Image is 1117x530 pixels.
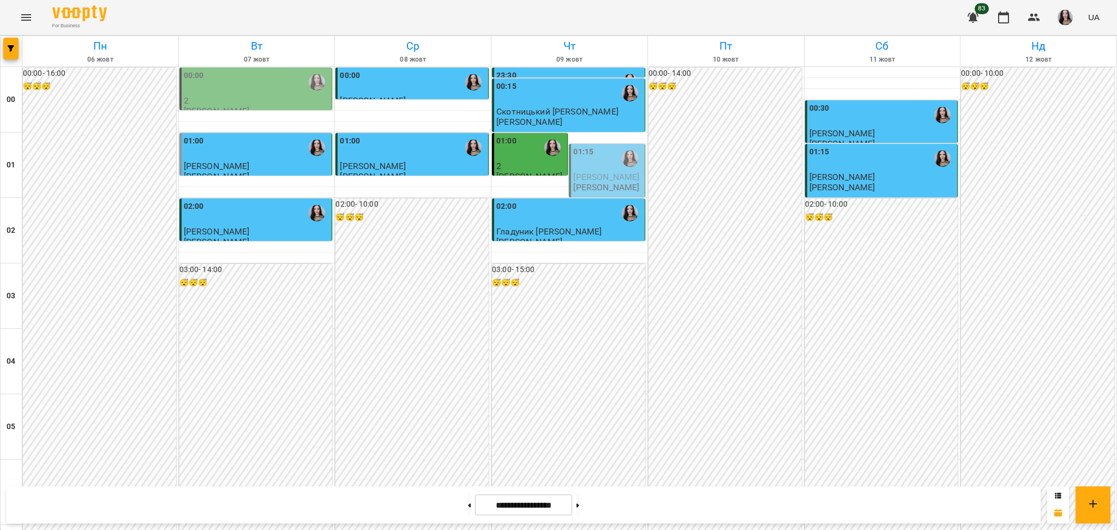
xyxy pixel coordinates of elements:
img: Габорак Галина [622,150,638,167]
h6: 06 жовт [24,55,177,65]
span: [PERSON_NAME] [184,226,250,237]
h6: 03:00 - 14:00 [179,264,333,276]
h6: 02:00 - 10:00 [335,198,489,210]
h6: Нд [962,38,1115,55]
img: Габорак Галина [622,205,638,221]
label: 02:00 [496,201,517,213]
h6: Пн [24,38,177,55]
label: 23:30 [496,70,517,82]
p: [PERSON_NAME] [496,172,562,181]
h6: 07 жовт [181,55,333,65]
label: 02:00 [184,201,204,213]
label: 01:00 [184,135,204,147]
h6: 08 жовт [337,55,489,65]
h6: 02:00 - 10:00 [805,198,958,210]
img: Габорак Галина [309,205,325,221]
h6: 12 жовт [962,55,1115,65]
h6: 😴😴😴 [648,81,802,93]
h6: 😴😴😴 [961,81,1114,93]
img: Габорак Галина [465,74,482,91]
span: [PERSON_NAME] [809,172,875,182]
span: [PERSON_NAME] [184,161,250,171]
h6: 00:00 - 10:00 [961,68,1114,80]
label: 00:30 [809,103,830,115]
h6: 00 [7,94,15,106]
label: 01:15 [809,146,830,158]
h6: 😴😴😴 [805,212,958,224]
label: 01:15 [573,146,593,158]
label: 01:00 [496,135,517,147]
p: 2 [184,96,330,105]
label: 00:00 [340,70,360,82]
label: 00:00 [184,70,204,82]
p: [PERSON_NAME] [573,183,639,192]
h6: Ср [337,38,489,55]
h6: 03 [7,290,15,302]
h6: 03:00 - 15:00 [492,264,645,276]
img: Габорак Галина [544,140,561,156]
button: Menu [13,4,39,31]
img: Габорак Галина [934,150,951,167]
img: Габорак Галина [622,85,638,101]
p: [PERSON_NAME] [496,117,562,127]
img: Габорак Галина [934,107,951,123]
span: [PERSON_NAME] [340,95,406,106]
img: 23d2127efeede578f11da5c146792859.jpg [1058,10,1073,25]
h6: 😴😴😴 [179,277,333,289]
img: Voopty Logo [52,5,107,21]
img: Габорак Галина [309,74,325,91]
h6: 00:00 - 14:00 [648,68,802,80]
span: UA [1088,11,1100,23]
h6: 05 [7,421,15,433]
p: [PERSON_NAME] [340,172,406,181]
h6: 😴😴😴 [23,81,176,93]
p: [PERSON_NAME] [809,183,875,192]
p: [PERSON_NAME] [496,237,562,246]
span: 83 [975,3,989,14]
label: 01:00 [340,135,360,147]
span: [PERSON_NAME] [340,161,406,171]
h6: 😴😴😴 [335,212,489,224]
span: Гладуник [PERSON_NAME] [496,226,602,237]
span: For Business [52,22,107,29]
h6: Сб [806,38,959,55]
button: UA [1084,7,1104,27]
label: 00:15 [496,81,517,93]
h6: Чт [493,38,646,55]
h6: 00:00 - 16:00 [23,68,176,80]
h6: 04 [7,356,15,368]
h6: 01 [7,159,15,171]
h6: 11 жовт [806,55,959,65]
h6: 09 жовт [493,55,646,65]
p: [PERSON_NAME] [184,237,250,246]
h6: Вт [181,38,333,55]
img: Габорак Галина [622,74,638,91]
h6: 10 жовт [650,55,802,65]
p: [PERSON_NAME] [809,139,875,148]
img: Габорак Галина [309,140,325,156]
img: Габорак Галина [465,140,482,156]
h6: 02 [7,225,15,237]
h6: Пт [650,38,802,55]
span: [PERSON_NAME] [809,128,875,138]
p: [PERSON_NAME] [184,106,250,116]
span: Скотницький [PERSON_NAME] [496,106,618,117]
h6: 😴😴😴 [492,277,645,289]
p: 2 [496,161,565,171]
p: [PERSON_NAME] [184,172,250,181]
span: [PERSON_NAME] [573,172,639,182]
